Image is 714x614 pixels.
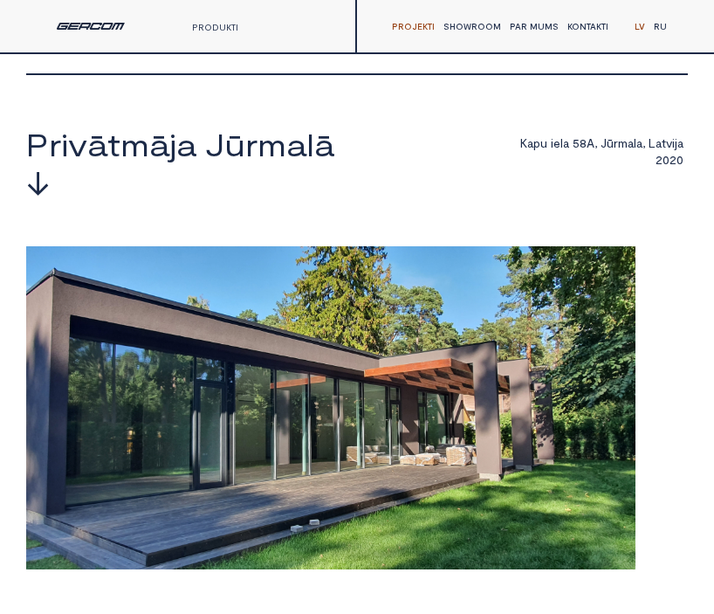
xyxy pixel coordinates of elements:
[601,136,607,150] span: J
[26,128,350,203] a: Privātmāja Jūrmalā ↓
[677,136,683,150] span: a
[649,12,671,40] a: RU
[68,128,87,161] span: v
[87,128,107,161] span: ā
[120,128,149,161] span: m
[563,12,613,40] a: KONTAKTI
[107,128,120,161] span: t
[551,136,553,150] span: i
[527,136,533,150] span: a
[192,22,238,32] a: PRODUKTI
[628,136,634,150] span: a
[607,136,614,150] span: ū
[314,128,334,161] span: ā
[553,136,560,150] span: e
[169,128,176,161] span: j
[642,136,645,150] span: ,
[634,136,636,150] span: l
[675,136,677,150] span: j
[245,128,257,161] span: r
[656,136,662,150] span: a
[573,136,580,150] span: 5
[666,136,672,150] span: v
[205,128,224,161] span: J
[656,153,663,167] span: 2
[580,136,587,150] span: 8
[439,12,505,40] a: SHOWROOM
[636,136,642,150] span: a
[560,136,563,150] span: l
[672,136,675,150] span: i
[61,128,68,161] span: i
[630,12,649,40] a: LV
[505,12,563,40] a: PAR MUMS
[614,136,618,150] span: r
[257,128,286,161] span: m
[587,136,594,150] span: A
[676,153,683,167] span: 0
[649,136,656,150] span: L
[594,136,597,150] span: ,
[520,136,527,150] span: K
[49,128,61,161] span: r
[662,136,666,150] span: t
[388,12,439,40] a: PROJEKTI
[540,136,547,150] span: u
[663,153,669,167] span: 0
[306,128,314,161] span: l
[563,136,569,150] span: a
[286,128,306,161] span: a
[176,128,196,161] span: a
[26,165,50,198] span: ↓
[149,128,169,161] span: ā
[26,128,49,161] span: P
[669,153,676,167] span: 2
[224,128,245,161] span: ū
[533,136,540,150] span: p
[618,136,628,150] span: m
